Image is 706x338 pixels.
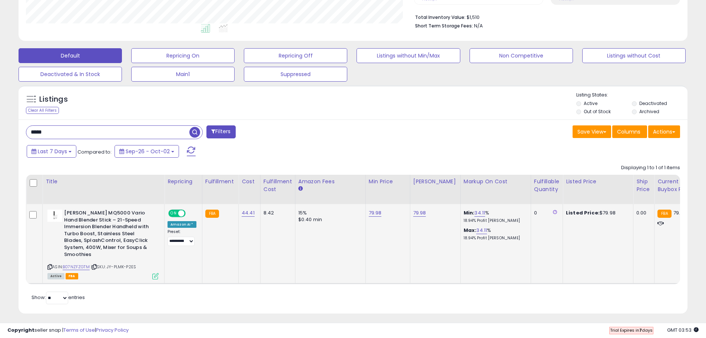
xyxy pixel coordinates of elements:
[636,210,649,216] div: 0.00
[168,221,196,228] div: Amazon AI *
[639,100,667,106] label: Deactivated
[263,210,289,216] div: 8.42
[77,148,112,155] span: Compared to:
[534,178,560,193] div: Fulfillable Quantity
[19,67,122,82] button: Deactivated & In Stock
[131,48,235,63] button: Repricing On
[610,327,653,333] span: Trial Expires in days
[464,210,525,223] div: %
[464,209,475,216] b: Min:
[673,209,686,216] span: 79.98
[648,125,680,138] button: Actions
[584,108,611,115] label: Out of Stock
[64,210,154,260] b: [PERSON_NAME] MQ5000 Vario Hand Blender Stick – 21-Speed Immersion Blender Handheld with Turbo Bo...
[185,210,196,217] span: OFF
[206,125,235,138] button: Filters
[464,178,528,186] div: Markup on Cost
[168,178,199,186] div: Repricing
[415,23,473,29] b: Short Term Storage Fees:
[38,148,67,155] span: Last 7 Days
[47,210,62,222] img: 21j-gtSkwUL._SL40_.jpg
[298,210,360,216] div: 15%
[464,218,525,223] p: 18.94% Profit [PERSON_NAME]
[470,48,573,63] button: Non Competitive
[413,178,457,186] div: [PERSON_NAME]
[573,125,611,138] button: Save View
[566,210,627,216] div: $79.98
[115,145,179,158] button: Sep-26 - Oct-02
[244,48,347,63] button: Repricing Off
[126,148,170,155] span: Sep-26 - Oct-02
[639,327,642,333] b: 7
[566,209,600,216] b: Listed Price:
[576,92,687,99] p: Listing States:
[91,264,136,270] span: | SKU: JY-PLMK-P2ES
[582,48,686,63] button: Listings without Cost
[657,178,696,193] div: Current Buybox Price
[636,178,651,193] div: Ship Price
[47,210,159,279] div: ASIN:
[39,94,68,105] h5: Listings
[464,227,477,234] b: Max:
[464,227,525,241] div: %
[263,178,292,193] div: Fulfillment Cost
[7,327,129,334] div: seller snap | |
[298,216,360,223] div: $0.40 min
[19,48,122,63] button: Default
[534,210,557,216] div: 0
[612,125,647,138] button: Columns
[621,164,680,171] div: Displaying 1 to 1 of 1 items
[298,178,362,186] div: Amazon Fees
[566,178,630,186] div: Listed Price
[476,227,487,234] a: 34.11
[46,178,161,186] div: Title
[460,175,531,204] th: The percentage added to the cost of goods (COGS) that forms the calculator for Min & Max prices.
[415,12,674,21] li: $1,510
[32,294,85,301] span: Show: entries
[205,210,219,218] small: FBA
[369,178,407,186] div: Min Price
[96,326,129,334] a: Privacy Policy
[617,128,640,135] span: Columns
[584,100,597,106] label: Active
[63,326,95,334] a: Terms of Use
[415,14,465,20] b: Total Inventory Value:
[242,209,255,217] a: 44.41
[464,236,525,241] p: 18.94% Profit [PERSON_NAME]
[413,209,426,217] a: 79.98
[667,326,699,334] span: 2025-10-10 03:53 GMT
[7,326,34,334] strong: Copyright
[357,48,460,63] button: Listings without Min/Max
[26,107,59,114] div: Clear All Filters
[205,178,235,186] div: Fulfillment
[242,178,257,186] div: Cost
[66,273,78,279] span: FBA
[298,186,303,192] small: Amazon Fees.
[244,67,347,82] button: Suppressed
[369,209,382,217] a: 79.98
[639,108,659,115] label: Archived
[47,273,64,279] span: All listings currently available for purchase on Amazon
[27,145,76,158] button: Last 7 Days
[63,264,90,270] a: B07NZFZGTM
[169,210,178,217] span: ON
[168,229,196,246] div: Preset:
[474,22,483,29] span: N/A
[657,210,671,218] small: FBA
[474,209,485,217] a: 34.11
[131,67,235,82] button: Main1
